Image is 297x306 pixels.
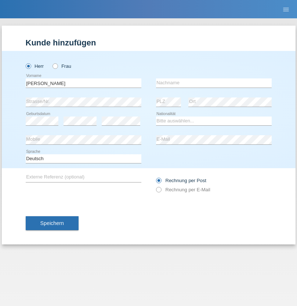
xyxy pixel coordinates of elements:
[40,220,64,226] span: Speichern
[156,187,210,192] label: Rechnung per E-Mail
[52,63,57,68] input: Frau
[26,63,44,69] label: Herr
[156,178,161,187] input: Rechnung per Post
[156,187,161,196] input: Rechnung per E-Mail
[156,178,206,183] label: Rechnung per Post
[52,63,71,69] label: Frau
[26,63,30,68] input: Herr
[282,6,290,13] i: menu
[26,216,79,230] button: Speichern
[279,7,293,11] a: menu
[26,38,272,47] h1: Kunde hinzufügen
